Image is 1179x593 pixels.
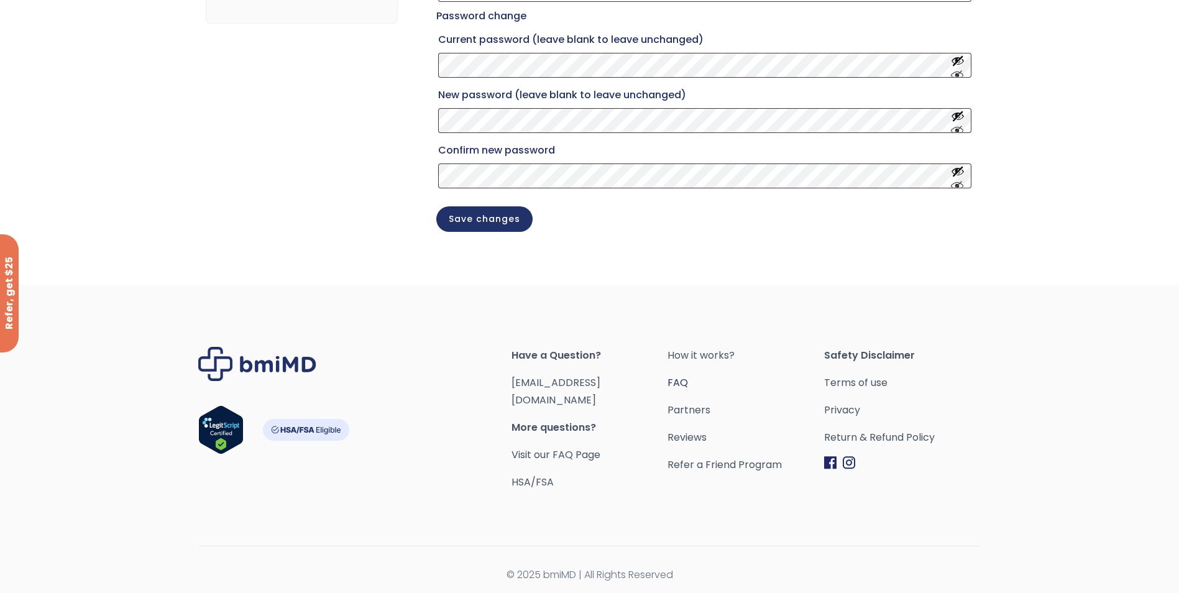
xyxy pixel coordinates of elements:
[198,405,244,460] a: Verify LegitScript Approval for www.bmimd.com
[512,475,554,489] a: HSA/FSA
[667,429,824,446] a: Reviews
[262,419,349,441] img: HSA-FSA
[667,402,824,419] a: Partners
[667,374,824,392] a: FAQ
[436,206,533,232] button: Save changes
[667,347,824,364] a: How it works?
[667,456,824,474] a: Refer a Friend Program
[951,54,965,77] button: Show password
[512,375,600,407] a: [EMAIL_ADDRESS][DOMAIN_NAME]
[824,429,981,446] a: Return & Refund Policy
[438,140,971,160] label: Confirm new password
[198,566,981,584] span: © 2025 bmiMD | All Rights Reserved
[438,30,971,50] label: Current password (leave blank to leave unchanged)
[824,402,981,419] a: Privacy
[824,456,837,469] img: Facebook
[824,374,981,392] a: Terms of use
[843,456,855,469] img: Instagram
[951,165,965,188] button: Show password
[512,419,668,436] span: More questions?
[512,448,600,462] a: Visit our FAQ Page
[512,347,668,364] span: Have a Question?
[198,347,316,381] img: Brand Logo
[951,109,965,132] button: Show password
[824,347,981,364] span: Safety Disclaimer
[198,405,244,454] img: Verify Approval for www.bmimd.com
[436,7,526,25] legend: Password change
[438,85,971,105] label: New password (leave blank to leave unchanged)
